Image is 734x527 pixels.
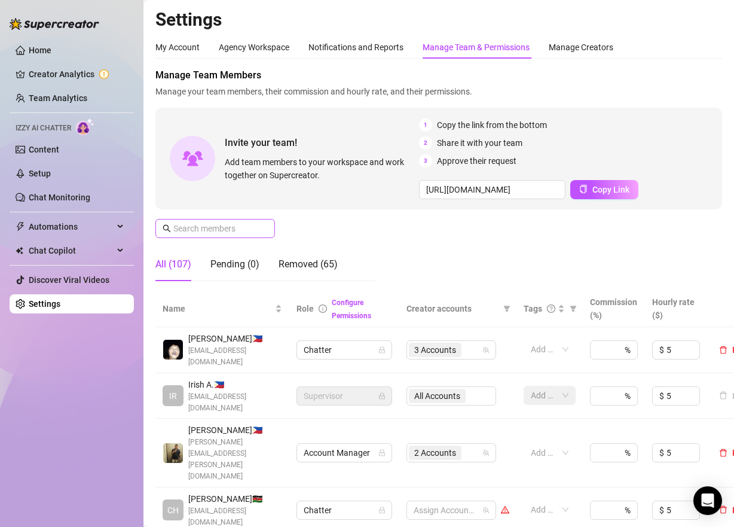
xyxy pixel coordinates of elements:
[437,136,522,150] span: Share it with your team
[378,449,386,456] span: lock
[29,241,114,260] span: Chat Copilot
[225,135,419,150] span: Invite your team!
[547,304,555,313] span: question-circle
[406,302,498,315] span: Creator accounts
[16,123,71,134] span: Izzy AI Chatter
[163,443,183,463] img: Allen Valenzuela
[419,136,432,150] span: 2
[29,93,87,103] a: Team Analytics
[16,222,25,231] span: thunderbolt
[155,41,200,54] div: My Account
[169,389,177,403] span: IR
[29,169,51,178] a: Setup
[378,392,386,400] span: lock
[419,118,432,132] span: 1
[524,302,542,315] span: Tags
[579,185,588,193] span: copy
[308,41,403,54] div: Notifications and Reports
[501,505,509,514] span: warning
[279,257,338,272] div: Removed (65)
[210,257,259,272] div: Pending (0)
[423,41,530,54] div: Manage Team & Permissions
[296,304,314,313] span: Role
[163,340,183,360] img: Chino Panyaco
[188,345,282,368] span: [EMAIL_ADDRESS][DOMAIN_NAME]
[29,275,109,285] a: Discover Viral Videos
[719,346,727,354] span: delete
[155,291,289,327] th: Name
[437,154,516,167] span: Approve their request
[173,222,258,235] input: Search members
[304,501,385,519] span: Chatter
[188,378,282,391] span: Irish A. 🇵🇭
[155,85,722,98] span: Manage your team members, their commission and hourly rate, and their permissions.
[29,45,51,55] a: Home
[155,8,722,31] h2: Settings
[225,156,414,182] span: Add team members to your workspace and work together on Supercreator.
[76,118,94,135] img: AI Chatter
[437,118,547,132] span: Copy the link from the bottom
[188,332,282,345] span: [PERSON_NAME] 🇵🇭
[10,18,99,30] img: logo-BBDzfeDw.svg
[693,486,722,515] div: Open Intercom Messenger
[319,304,327,313] span: info-circle
[188,492,282,505] span: [PERSON_NAME] 🇰🇪
[482,346,490,354] span: team
[414,446,456,459] span: 2 Accounts
[419,154,432,167] span: 3
[29,65,124,84] a: Creator Analytics exclamation-circle
[570,305,577,312] span: filter
[409,343,461,357] span: 3 Accounts
[155,257,191,272] div: All (107)
[570,180,638,199] button: Copy Link
[549,41,613,54] div: Manage Creators
[501,300,513,318] span: filter
[378,507,386,514] span: lock
[567,300,579,318] span: filter
[482,449,490,456] span: team
[29,299,60,309] a: Settings
[719,505,727,514] span: delete
[163,302,273,315] span: Name
[409,446,461,460] span: 2 Accounts
[414,343,456,357] span: 3 Accounts
[503,305,510,312] span: filter
[482,507,490,514] span: team
[219,41,289,54] div: Agency Workspace
[378,346,386,354] span: lock
[188,424,282,437] span: [PERSON_NAME] 🇵🇭
[592,185,629,194] span: Copy Link
[304,387,385,405] span: Supervisor
[163,224,171,233] span: search
[719,449,727,457] span: delete
[304,341,385,359] span: Chatter
[188,391,282,414] span: [EMAIL_ADDRESS][DOMAIN_NAME]
[332,298,371,320] a: Configure Permissions
[29,193,90,202] a: Chat Monitoring
[188,437,282,482] span: [PERSON_NAME][EMAIL_ADDRESS][PERSON_NAME][DOMAIN_NAME]
[167,504,179,517] span: CH
[304,444,385,462] span: Account Manager
[645,291,707,327] th: Hourly rate ($)
[583,291,645,327] th: Commission (%)
[16,246,23,255] img: Chat Copilot
[155,68,722,83] span: Manage Team Members
[29,145,59,154] a: Content
[29,217,114,236] span: Automations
